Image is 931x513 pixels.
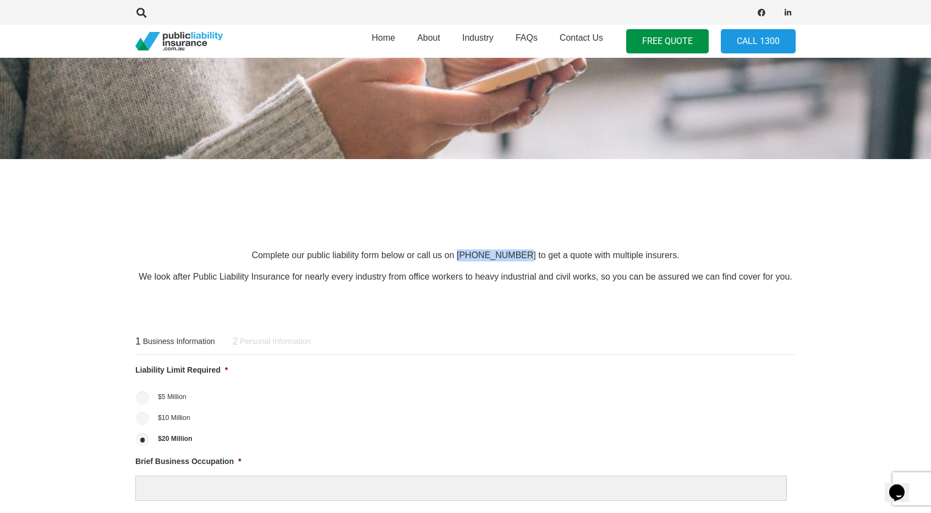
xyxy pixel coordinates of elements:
label: $20 Million [158,434,193,444]
span: Business Information [143,337,215,347]
a: FAQs [505,21,549,61]
a: Home [360,21,406,61]
span: 1 [135,336,141,348]
a: LinkedIn [780,5,796,20]
img: lloyds [482,159,537,214]
img: aig [172,159,227,214]
label: $5 Million [158,392,187,402]
a: Facebook [754,5,769,20]
p: We look after Public Liability Insurance for nearly every industry from office workers to heavy i... [135,271,796,283]
p: Complete our public liability form below or call us on [PHONE_NUMBER] to get a quote with multipl... [135,249,796,261]
span: About [417,33,440,42]
span: Personal Information [240,337,311,347]
span: Contact Us [560,33,603,42]
img: allianz [637,159,692,214]
img: Vero [327,159,382,214]
a: pli_logotransparent [135,32,223,51]
a: FREE QUOTE [626,29,709,54]
a: Search [130,8,152,18]
img: protecsure [17,159,72,214]
a: About [406,21,451,61]
span: FAQs [516,33,538,42]
label: Liability Limit Required [135,365,228,375]
label: Brief Business Occupation [135,456,241,466]
span: Home [371,33,395,42]
a: Call 1300 [721,29,796,54]
iframe: chat widget [885,469,920,502]
label: $10 Million [158,413,190,423]
span: Industry [462,33,494,42]
img: qbe [792,159,847,214]
a: Contact Us [549,21,614,61]
span: 2 [232,336,238,348]
a: Industry [451,21,505,61]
